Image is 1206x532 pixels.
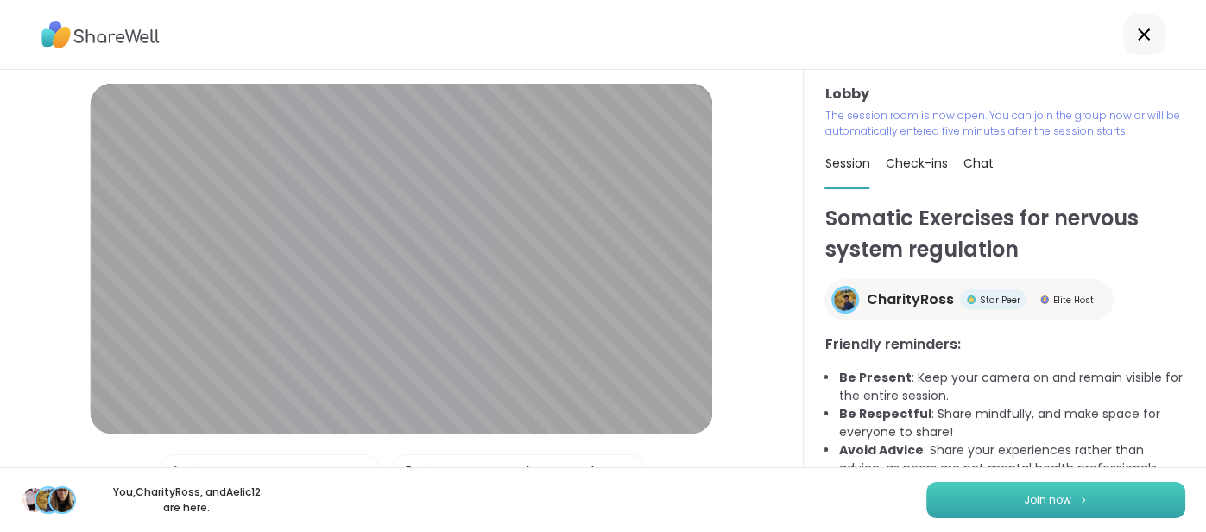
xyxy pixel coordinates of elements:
[167,455,183,490] img: Microphone
[824,84,1185,104] h3: Lobby
[834,288,856,311] img: CharityRoss
[967,295,976,304] img: Star Peer
[979,294,1020,307] span: Star Peer
[203,464,331,482] div: Default - Internal Mic
[885,155,947,172] span: Check-ins
[90,484,283,516] p: You, CharityRoss , and Aelic12 are here.
[838,369,1185,405] li: : Keep your camera on and remain visible for the entire session.
[963,155,993,172] span: Chat
[838,405,1185,441] li: : Share mindfully, and make space for everyone to share!
[50,488,74,512] img: Aelic12
[926,482,1185,518] button: Join now
[866,289,953,310] span: CharityRoss
[1078,495,1089,504] img: ShareWell Logomark
[436,464,597,482] div: Front Camera (04f2:b755)
[838,405,931,422] b: Be Respectful
[401,455,416,490] img: Camera
[838,441,1185,478] li: : Share your experiences rather than advice, as peers are not mental health professionals.
[1040,295,1049,304] img: Elite Host
[824,155,869,172] span: Session
[1024,492,1071,508] span: Join now
[36,488,60,512] img: CharityRoss
[824,279,1114,320] a: CharityRossCharityRossStar PeerStar PeerElite HostElite Host
[824,203,1185,265] h1: Somatic Exercises for nervous system regulation
[838,369,911,386] b: Be Present
[41,15,160,54] img: ShareWell Logo
[22,488,47,512] img: Recovery
[1052,294,1093,307] span: Elite Host
[838,441,923,459] b: Avoid Advice
[824,334,1185,355] h3: Friendly reminders:
[824,108,1185,139] p: The session room is now open. You can join the group now or will be automatically entered five mi...
[423,455,427,490] span: |
[190,455,194,490] span: |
